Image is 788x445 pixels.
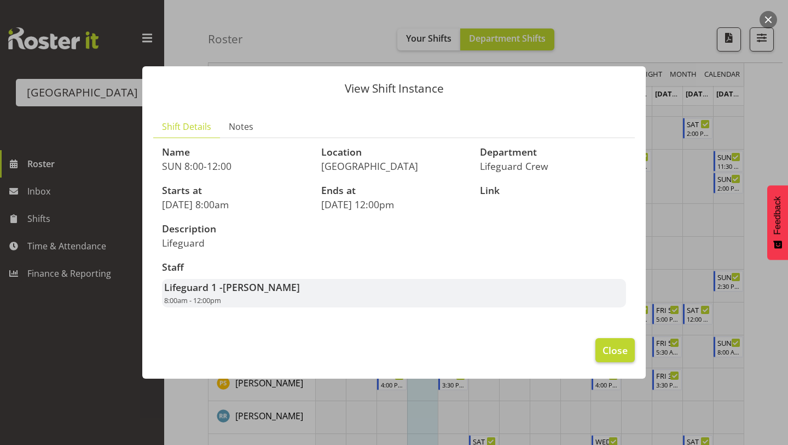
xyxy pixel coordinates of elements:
h3: Ends at [321,185,467,196]
h3: Starts at [162,185,308,196]
span: Close [602,343,628,357]
span: Shift Details [162,120,211,133]
button: Close [595,338,635,362]
h3: Link [480,185,626,196]
p: [DATE] 8:00am [162,198,308,210]
p: [GEOGRAPHIC_DATA] [321,160,467,172]
p: SUN 8:00-12:00 [162,160,308,172]
h3: Description [162,224,387,235]
span: Notes [229,120,253,133]
span: Feedback [773,196,783,235]
h3: Department [480,147,626,158]
button: Feedback - Show survey [767,185,788,260]
strong: Lifeguard 1 - [164,281,300,294]
h3: Staff [162,262,626,273]
p: View Shift Instance [153,83,635,94]
p: [DATE] 12:00pm [321,198,467,210]
p: Lifeguard [162,237,387,249]
span: [PERSON_NAME] [223,281,300,294]
p: Lifeguard Crew [480,160,626,172]
h3: Name [162,147,308,158]
span: 8:00am - 12:00pm [164,295,221,305]
h3: Location [321,147,467,158]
